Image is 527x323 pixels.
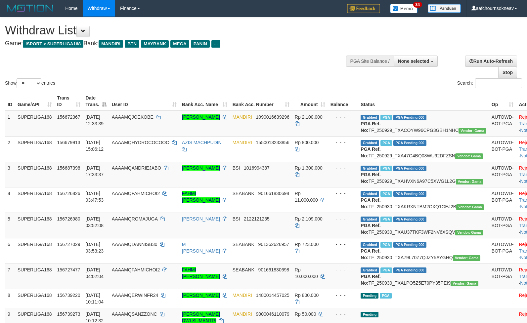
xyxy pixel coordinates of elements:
[15,289,55,308] td: SUPERLIGA168
[233,242,254,247] span: SEABANK
[393,166,426,171] span: PGA Pending
[393,191,426,197] span: PGA Pending
[330,266,356,273] div: - - -
[15,213,55,238] td: SUPERLIGA168
[358,92,489,111] th: Status
[361,248,380,260] b: PGA Ref. No:
[244,165,270,171] span: Copy 1016994387 to clipboard
[295,114,323,120] span: Rp 2.100.000
[112,242,157,247] span: AAAAMQDANNISB30
[380,217,392,222] span: Marked by aafromsomean
[489,111,516,137] td: AUTOWD-BOT-PGA
[489,187,516,213] td: AUTOWD-BOT-PGA
[182,216,220,222] a: [PERSON_NAME]
[455,230,483,235] span: Vendor URL: https://trx31.1velocity.biz
[456,179,484,184] span: Vendor URL: https://trx31.1velocity.biz
[380,166,392,171] span: Marked by aafsoycanthlai
[489,136,516,162] td: AUTOWD-BOT-PGA
[182,293,220,298] a: [PERSON_NAME]
[489,213,516,238] td: AUTOWD-BOT-PGA
[86,140,104,152] span: [DATE] 15:06:12
[15,187,55,213] td: SUPERLIGA168
[112,191,160,196] span: AAAAMQFAHMICHOI2
[456,204,484,210] span: Vendor URL: https://trx31.1velocity.biz
[258,191,289,196] span: Copy 901661830698 to clipboard
[390,4,418,13] img: Button%20Memo.svg
[330,139,356,146] div: - - -
[233,311,252,317] span: MANDIRI
[453,255,481,261] span: Vendor URL: https://trx31.1velocity.biz
[233,191,254,196] span: SEABANK
[258,242,289,247] span: Copy 901362626957 to clipboard
[57,114,80,120] span: 156672367
[361,197,380,209] b: PGA Ref. No:
[361,140,379,146] span: Grabbed
[86,114,104,126] span: [DATE] 12:33:39
[182,140,222,145] a: AZIS MACHPUDIN
[256,311,289,317] span: Copy 9000046110079 to clipboard
[457,78,522,88] label: Search:
[361,146,380,158] b: PGA Ref. No:
[233,140,252,145] span: MANDIRI
[361,217,379,222] span: Grabbed
[380,115,392,120] span: Marked by aafsengchandara
[170,40,189,48] span: MEGA
[413,2,422,8] span: 34
[393,267,426,273] span: PGA Pending
[330,311,356,317] div: - - -
[57,140,80,145] span: 156679913
[358,213,489,238] td: TF_250930_TXAU37TKF3WF2NV6XSQV
[347,4,380,13] img: Feedback.jpg
[489,162,516,187] td: AUTOWD-BOT-PGA
[330,292,356,299] div: - - -
[5,78,55,88] label: Show entries
[361,223,380,235] b: PGA Ref. No:
[5,92,15,111] th: ID
[398,59,429,64] span: None selected
[230,92,292,111] th: Bank Acc. Number: activate to sort column ascending
[112,114,154,120] span: AAAAMQJOEKOBE
[380,293,391,299] span: Marked by aafsengchandara
[211,40,220,48] span: ...
[86,165,104,177] span: [DATE] 17:33:37
[330,165,356,171] div: - - -
[141,40,169,48] span: MAYBANK
[5,213,15,238] td: 5
[358,238,489,263] td: TF_250930_TXA79L70Z7QJZY5AYGHQ
[125,40,139,48] span: BTN
[112,216,157,222] span: AAAAMQROMAJUGA
[380,242,392,248] span: Marked by aafandaneth
[57,311,80,317] span: 156739273
[112,311,157,317] span: AAAAMQSANZZONC
[295,216,323,222] span: Rp 2.109.000
[295,267,318,279] span: Rp 10.000.000
[57,216,80,222] span: 156726980
[5,3,55,13] img: MOTION_logo.png
[5,289,15,308] td: 8
[15,238,55,263] td: SUPERLIGA168
[5,162,15,187] td: 3
[256,140,289,145] span: Copy 1550013233856 to clipboard
[15,111,55,137] td: SUPERLIGA168
[361,166,379,171] span: Grabbed
[86,216,104,228] span: [DATE] 03:52:08
[55,92,83,111] th: Trans ID: activate to sort column ascending
[244,216,270,222] span: Copy 2122121235 to clipboard
[83,92,109,111] th: Date Trans.: activate to sort column descending
[346,56,394,67] div: PGA Site Balance /
[451,281,478,286] span: Vendor URL: https://trx31.1velocity.biz
[361,267,379,273] span: Grabbed
[361,121,380,133] b: PGA Ref. No:
[86,242,104,254] span: [DATE] 03:53:23
[361,312,378,317] span: Pending
[358,187,489,213] td: TF_250930_TXAKRXNTBM2CXQ1GEJ2B
[358,111,489,137] td: TF_250929_TXACOYW96CPG3GBH1NHC
[233,216,240,222] span: BSI
[182,267,220,279] a: FAHMI [PERSON_NAME]
[15,92,55,111] th: Game/API: activate to sort column ascending
[358,162,489,187] td: TF_250929_TXAHVXN6A97C5XWG1L2G
[57,267,80,272] span: 156727477
[459,128,486,134] span: Vendor URL: https://trx31.1velocity.biz
[295,311,316,317] span: Rp 50.000
[393,115,426,120] span: PGA Pending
